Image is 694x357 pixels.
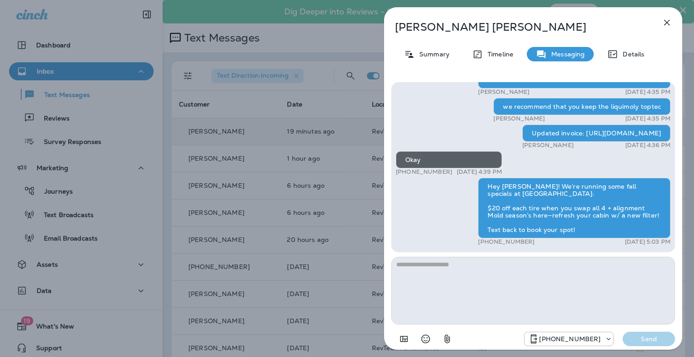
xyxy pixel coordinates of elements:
[625,115,671,122] p: [DATE] 4:35 PM
[539,335,600,343] p: [PHONE_NUMBER]
[478,238,535,246] p: [PHONE_NUMBER]
[522,142,574,149] p: [PERSON_NAME]
[625,88,671,96] p: [DATE] 4:35 PM
[618,51,644,58] p: Details
[478,178,671,238] div: Hey [PERSON_NAME]! We’re running some fall specials at [GEOGRAPHIC_DATA]: $20 off each tire when ...
[493,98,671,115] div: we recommend that you keep the liquimoly toptec
[625,142,671,149] p: [DATE] 4:36 PM
[493,115,545,122] p: [PERSON_NAME]
[396,168,452,176] p: [PHONE_NUMBER]
[415,51,450,58] p: Summary
[625,238,671,246] p: [DATE] 5:03 PM
[395,330,413,348] button: Add in a premade template
[525,334,613,344] div: +1 (571) 520-7309
[395,21,642,33] p: [PERSON_NAME] [PERSON_NAME]
[457,168,502,176] p: [DATE] 4:39 PM
[547,51,585,58] p: Messaging
[483,51,513,58] p: Timeline
[522,125,671,142] div: Updated invoice: [URL][DOMAIN_NAME]
[396,151,502,168] div: Okay
[417,330,435,348] button: Select an emoji
[478,88,530,96] p: [PERSON_NAME]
